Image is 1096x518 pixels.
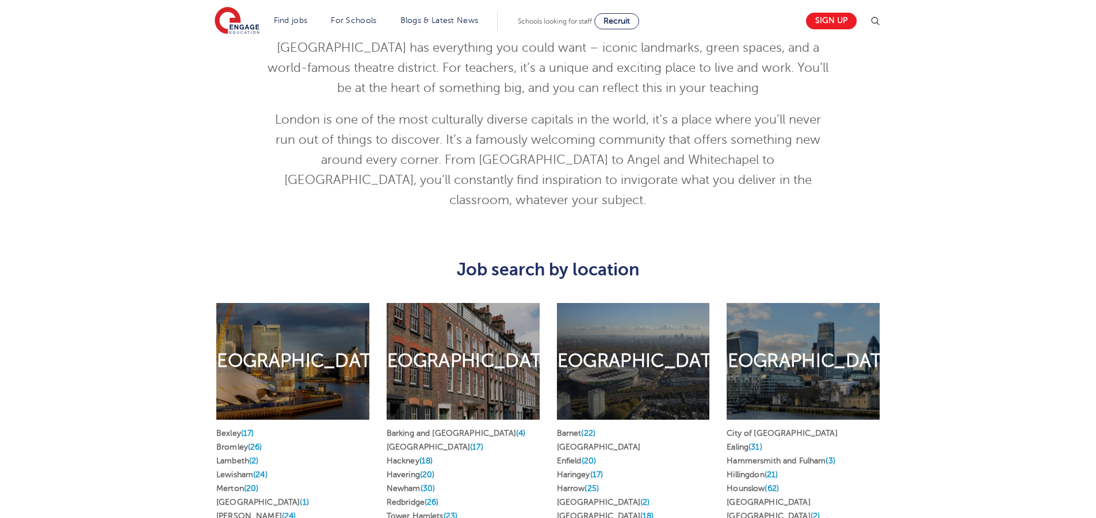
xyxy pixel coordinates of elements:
h2: [GEOGRAPHIC_DATA] [708,349,898,373]
a: Havering(20) [387,470,435,479]
span: (20) [244,484,259,493]
span: (4) [516,429,525,438]
span: Schools looking for staff [518,17,592,25]
a: Lewisham(24) [216,470,268,479]
h2: [GEOGRAPHIC_DATA] [198,349,388,373]
span: (26) [425,498,439,507]
img: Engage Education [215,7,259,36]
a: Lambeth(2) [216,456,258,465]
a: [GEOGRAPHIC_DATA](2) [557,498,650,507]
span: (31) [749,443,762,451]
span: Recruit [604,17,630,25]
span: (17) [470,443,483,451]
a: Hounslow(62) [727,484,779,493]
a: Ealing(31) [727,443,762,451]
a: Barking and [GEOGRAPHIC_DATA](4) [387,429,526,438]
a: Hackney(18) [387,456,433,465]
span: (1) [300,498,308,507]
span: (2) [249,456,258,465]
h2: [GEOGRAPHIC_DATA] [538,349,728,373]
a: Bromley(26) [216,443,262,451]
a: Newham(30) [387,484,435,493]
a: Hillingdon(21) [727,470,778,479]
a: For Schools [331,16,376,25]
span: (21) [765,470,778,479]
a: [GEOGRAPHIC_DATA] [727,498,810,507]
span: (2) [640,498,650,507]
span: (22) [581,429,595,438]
span: (20) [420,470,435,479]
h2: [GEOGRAPHIC_DATA] [368,349,557,373]
span: (18) [419,456,433,465]
a: Blogs & Latest News [400,16,479,25]
a: Enfield(20) [557,456,597,465]
a: Redbridge(26) [387,498,439,507]
a: Harrow(25) [557,484,599,493]
span: [GEOGRAPHIC_DATA] has everything you could want – iconic landmarks, green spaces, and a world-fam... [268,41,828,95]
span: (62) [765,484,779,493]
span: (17) [590,470,604,479]
a: Sign up [806,13,857,29]
span: (30) [421,484,436,493]
a: [GEOGRAPHIC_DATA](1) [216,498,309,507]
a: [GEOGRAPHIC_DATA](17) [387,443,483,451]
span: London is one of the most culturally diverse capitals in the world, it’s a place where you’ll nev... [275,113,821,207]
span: (3) [826,456,835,465]
a: City of [GEOGRAPHIC_DATA] [727,429,838,438]
a: Bexley(17) [216,429,254,438]
span: (25) [585,484,599,493]
a: Merton(20) [216,484,258,493]
span: (20) [582,456,597,465]
a: [GEOGRAPHIC_DATA] [557,443,640,451]
a: Recruit [594,13,639,29]
a: Find jobs [274,16,308,25]
a: Hammersmith and Fulham(3) [727,456,835,465]
a: Barnet(22) [557,429,595,438]
span: (17) [241,429,254,438]
span: (24) [253,470,268,479]
a: Haringey(17) [557,470,604,479]
span: (26) [248,443,262,451]
h3: Job search by location [208,260,888,279]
